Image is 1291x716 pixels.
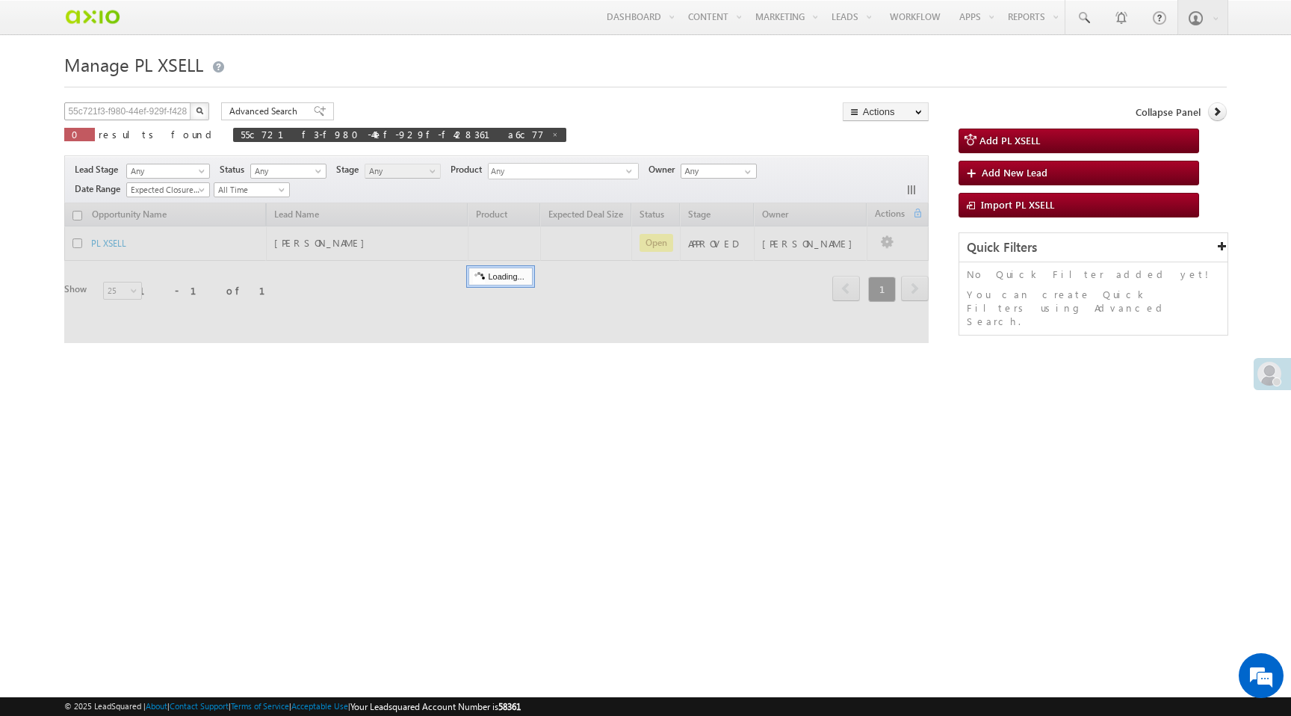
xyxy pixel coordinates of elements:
p: You can create Quick Filters using Advanced Search. [967,288,1220,328]
span: 0 [72,128,87,141]
span: Any [251,164,322,178]
span: Your Leadsquared Account Number is [350,701,521,712]
a: Acceptable Use [291,701,348,711]
span: Collapse Panel [1136,105,1201,119]
span: Lead Stage [75,163,124,176]
span: Add PL XSELL [979,134,1040,146]
span: Manage PL XSELL [64,52,203,76]
span: Import PL XSELL [981,198,1054,211]
span: Expected Closure Date [127,183,205,197]
span: Stage [336,163,365,176]
span: © 2025 LeadSquared | | | | | [64,700,521,714]
a: All Time [214,182,290,197]
div: Loading... [468,268,532,286]
span: Add New Lead [982,166,1047,179]
a: Show All Items [737,164,755,179]
a: Expected Closure Date [126,182,210,197]
span: Advanced Search [229,105,302,118]
p: No Quick Filter added yet! [967,268,1220,281]
a: Contact Support [170,701,229,711]
span: Any [127,164,205,178]
button: Actions [843,102,929,121]
a: About [146,701,167,711]
a: Terms of Service [231,701,289,711]
input: Type to Search [681,164,757,179]
span: All Time [214,183,285,197]
span: Owner [648,163,681,176]
span: results found [99,128,217,141]
span: Date Range [75,182,126,196]
img: Custom Logo [64,4,120,30]
a: Any [365,164,441,179]
a: Any [250,164,326,179]
span: Any [489,164,626,181]
span: Product [451,163,488,176]
span: Any [365,164,436,178]
span: 55c721f3-f980-44ef-929f-f428361a6c77 [241,128,544,141]
span: Status [220,163,250,176]
div: Any [488,163,639,179]
div: Quick Filters [959,233,1227,262]
img: Search [196,107,203,114]
span: select [626,167,638,174]
span: 58361 [498,701,521,712]
a: Any [126,164,210,179]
